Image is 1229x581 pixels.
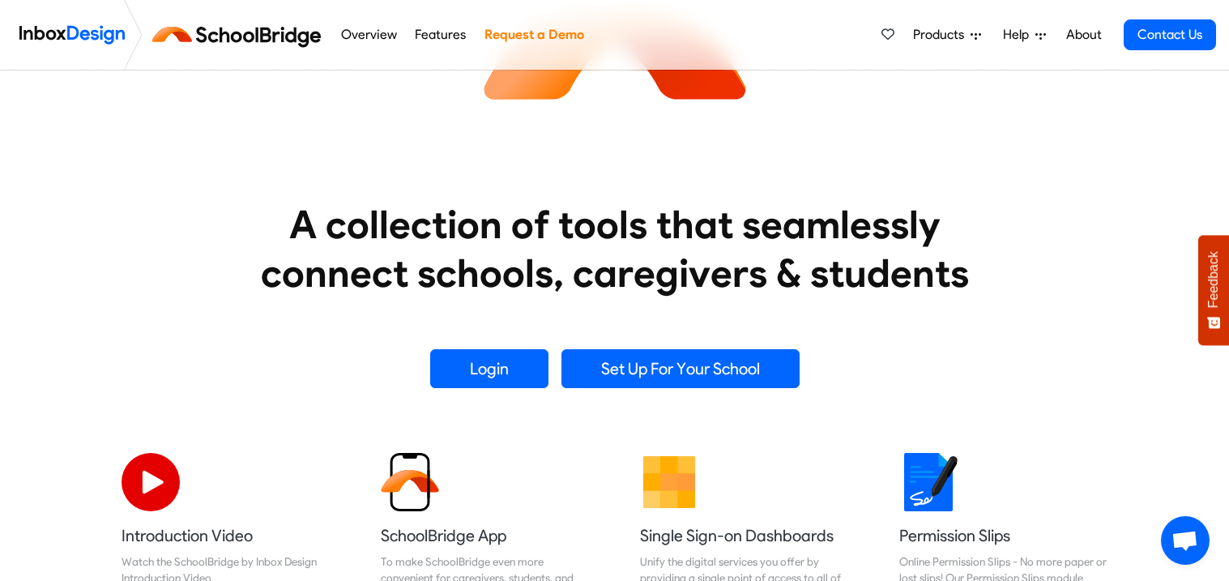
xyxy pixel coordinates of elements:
img: 2022_07_11_icon_video_playback.svg [122,453,180,511]
img: 2022_01_13_icon_sb_app.svg [381,453,439,511]
a: Open chat [1161,516,1210,565]
span: Help [1003,25,1035,45]
a: Contact Us [1124,19,1216,50]
a: Help [996,19,1052,51]
img: 2022_01_18_icon_signature.svg [899,453,958,511]
a: Overview [336,19,401,51]
a: Request a Demo [480,19,588,51]
a: Products [907,19,988,51]
span: Feedback [1206,251,1221,308]
a: Features [411,19,471,51]
a: About [1061,19,1106,51]
img: 2022_01_13_icon_grid.svg [640,453,698,511]
h5: Introduction Video [122,524,331,547]
button: Feedback - Show survey [1198,235,1229,345]
img: schoolbridge logo [149,15,331,54]
heading: A collection of tools that seamlessly connect schools, caregivers & students [230,200,1000,297]
a: Login [430,349,548,388]
a: Set Up For Your School [561,349,800,388]
h5: Single Sign-on Dashboards [640,524,849,547]
h5: SchoolBridge App [381,524,590,547]
h5: Permission Slips [899,524,1108,547]
span: Products [913,25,971,45]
